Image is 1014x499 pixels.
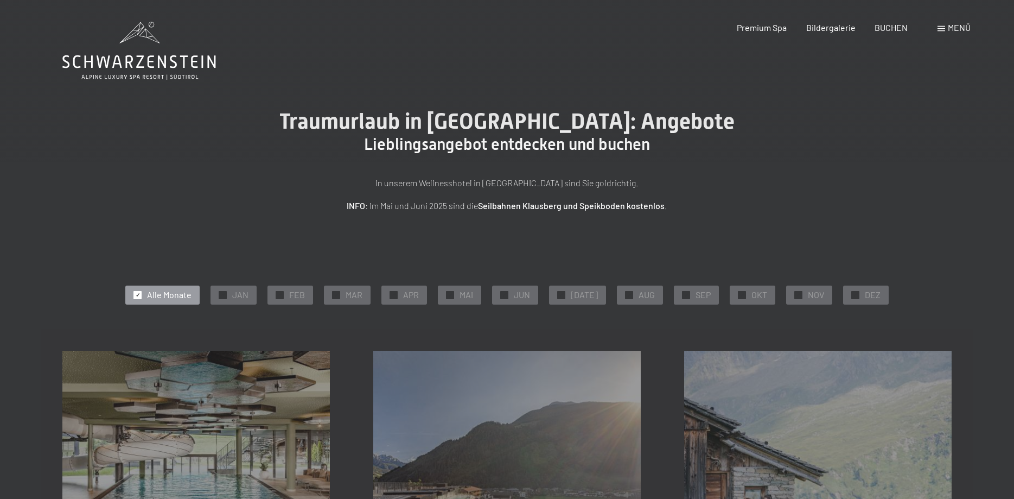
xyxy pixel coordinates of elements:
span: ✓ [502,291,507,299]
span: Menü [948,22,971,33]
p: : Im Mai und Juni 2025 sind die . [236,199,779,213]
span: [DATE] [571,289,598,301]
p: In unserem Wellnesshotel in [GEOGRAPHIC_DATA] sind Sie goldrichtig. [236,176,779,190]
span: ✓ [853,291,858,299]
strong: INFO [347,200,365,211]
span: ✓ [684,291,688,299]
span: ✓ [448,291,452,299]
span: MAR [346,289,362,301]
span: FEB [289,289,305,301]
span: ✓ [740,291,744,299]
span: DEZ [865,289,881,301]
span: ✓ [334,291,339,299]
span: APR [403,289,419,301]
span: Alle Monate [147,289,192,301]
span: MAI [460,289,473,301]
span: JAN [232,289,248,301]
span: Traumurlaub in [GEOGRAPHIC_DATA]: Angebote [279,109,735,134]
a: Bildergalerie [806,22,856,33]
span: SEP [696,289,711,301]
span: ✓ [221,291,225,299]
span: ✓ [627,291,632,299]
span: JUN [514,289,530,301]
a: Premium Spa [737,22,787,33]
span: ✓ [796,291,801,299]
span: ✓ [392,291,396,299]
span: ✓ [559,291,564,299]
span: ✓ [278,291,282,299]
a: BUCHEN [875,22,908,33]
strong: Seilbahnen Klausberg und Speikboden kostenlos [478,200,665,211]
span: NOV [808,289,824,301]
span: ✓ [136,291,140,299]
span: Lieblingsangebot entdecken und buchen [364,135,650,154]
span: AUG [639,289,655,301]
span: OKT [751,289,767,301]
